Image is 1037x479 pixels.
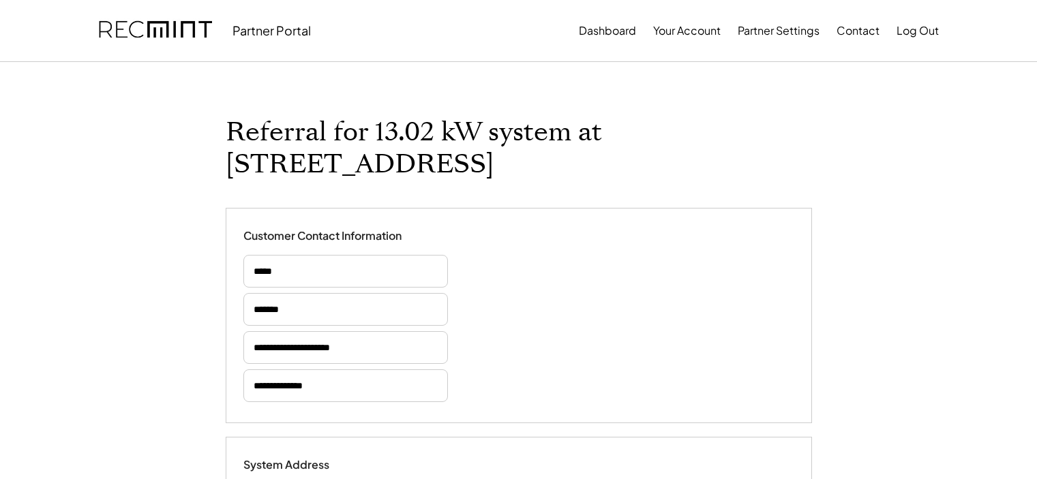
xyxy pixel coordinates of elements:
button: Dashboard [579,17,636,44]
div: Partner Portal [232,22,311,38]
div: Customer Contact Information [243,229,402,243]
button: Log Out [897,17,939,44]
img: recmint-logotype%403x.png [99,7,212,54]
button: Your Account [653,17,721,44]
button: Partner Settings [738,17,820,44]
div: System Address [243,458,380,472]
h1: Referral for 13.02 kW system at [STREET_ADDRESS] [226,117,812,181]
button: Contact [837,17,880,44]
